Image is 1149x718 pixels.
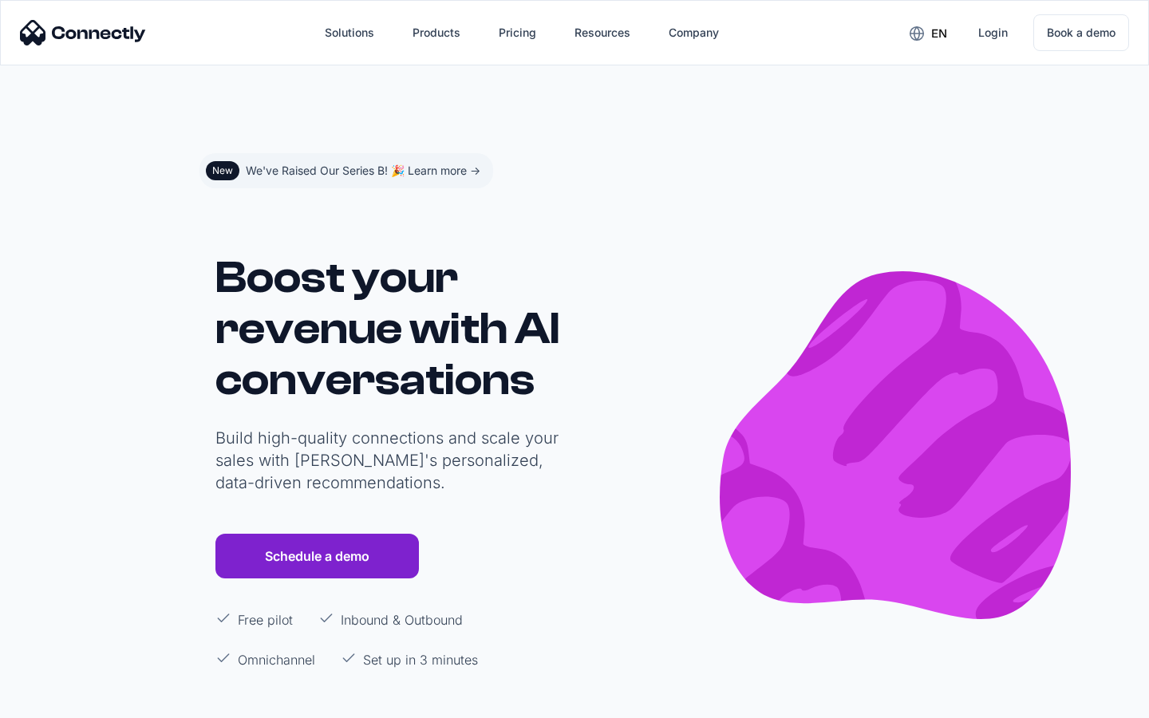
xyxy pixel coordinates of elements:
[16,688,96,712] aside: Language selected: English
[978,22,1008,44] div: Login
[413,22,460,44] div: Products
[32,690,96,712] ul: Language list
[20,20,146,45] img: Connectly Logo
[574,22,630,44] div: Resources
[1033,14,1129,51] a: Book a demo
[965,14,1021,52] a: Login
[238,610,293,629] p: Free pilot
[325,22,374,44] div: Solutions
[931,22,947,45] div: en
[499,22,536,44] div: Pricing
[341,610,463,629] p: Inbound & Outbound
[363,650,478,669] p: Set up in 3 minutes
[199,153,493,188] a: NewWe've Raised Our Series B! 🎉 Learn more ->
[215,252,567,405] h1: Boost your revenue with AI conversations
[238,650,315,669] p: Omnichannel
[669,22,719,44] div: Company
[215,534,419,578] a: Schedule a demo
[486,14,549,52] a: Pricing
[215,427,567,494] p: Build high-quality connections and scale your sales with [PERSON_NAME]'s personalized, data-drive...
[246,160,480,182] div: We've Raised Our Series B! 🎉 Learn more ->
[212,164,233,177] div: New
